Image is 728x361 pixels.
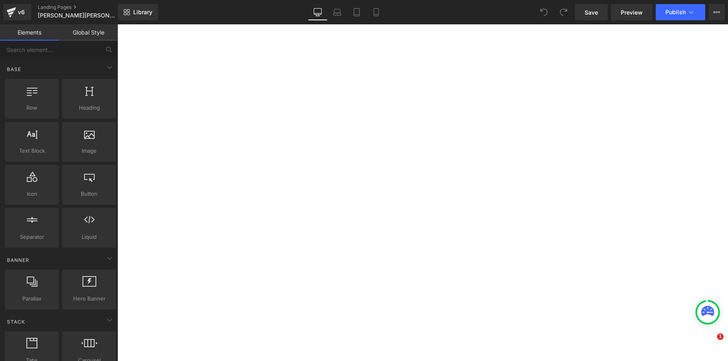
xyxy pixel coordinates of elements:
[366,4,386,20] a: Mobile
[65,190,114,198] span: Button
[6,256,30,264] span: Banner
[347,4,366,20] a: Tablet
[585,8,598,17] span: Save
[555,4,572,20] button: Redo
[118,4,158,20] a: New Library
[6,65,22,73] span: Base
[656,4,705,20] button: Publish
[708,4,725,20] button: More
[7,294,56,303] span: Parallax
[536,4,552,20] button: Undo
[7,104,56,112] span: Row
[65,147,114,155] span: Image
[133,9,152,16] span: Library
[16,7,26,17] div: v6
[65,294,114,303] span: Hero Banner
[665,9,686,15] span: Publish
[7,190,56,198] span: Icon
[65,233,114,241] span: Liquid
[7,147,56,155] span: Text Block
[700,333,720,353] iframe: Intercom live chat
[327,4,347,20] a: Laptop
[717,333,724,340] span: 1
[308,4,327,20] a: Desktop
[621,8,643,17] span: Preview
[6,318,26,326] span: Stack
[38,12,116,19] span: [PERSON_NAME][PERSON_NAME]
[3,4,31,20] a: v6
[7,233,56,241] span: Separator
[611,4,652,20] a: Preview
[38,4,131,11] a: Landing Pages
[59,24,118,41] a: Global Style
[65,104,114,112] span: Heading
